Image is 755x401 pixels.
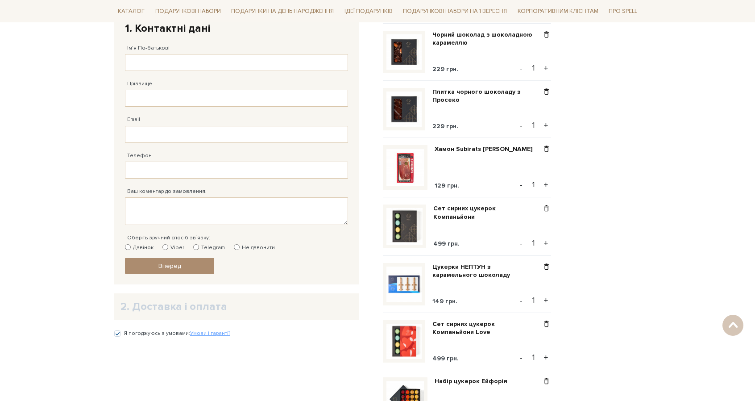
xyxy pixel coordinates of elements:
a: Умови і гарантії [190,330,230,337]
button: - [517,62,526,75]
a: Сет сирних цукерок Компаньйони Love [432,320,542,336]
button: + [541,237,551,250]
label: Ваш коментар до замовлення. [127,188,207,196]
span: 229 грн. [432,122,458,130]
a: Про Spell [605,4,641,18]
span: Вперед [158,262,181,270]
span: 499 грн. [433,240,460,247]
label: Телефон [127,152,152,160]
label: Не дзвонити [234,244,275,252]
img: Сет сирних цукерок Компаньйони [386,208,423,244]
a: Каталог [114,4,148,18]
button: - [517,294,526,307]
button: + [541,62,551,75]
label: Я погоджуюсь з умовами: [124,330,230,338]
span: 129 грн. [435,182,459,189]
a: Ідеї подарунків [341,4,396,18]
input: Не дзвонити [234,244,240,250]
img: Сет сирних цукерок Компаньйони Love [386,324,422,359]
h2: 2. Доставка і оплата [120,300,353,313]
label: Прізвище [127,80,152,88]
button: + [541,294,551,307]
label: Ім'я По-батькові [127,44,170,52]
a: Цукерки НЕПТУН з карамельного шоколаду [432,263,542,279]
span: 149 грн. [432,297,457,305]
a: Чорний шоколад з шоколадною карамеллю [432,31,542,47]
label: Email [127,116,140,124]
h2: 1. Контактні дані [125,21,348,35]
button: + [541,178,551,192]
img: Чорний шоколад з шоколадною карамеллю [386,34,422,70]
a: Сет сирних цукерок Компаньйони [433,205,542,221]
button: - [517,351,526,364]
input: Viber [162,244,168,250]
button: + [541,351,551,364]
label: Оберіть зручний спосіб зв`язку: [127,234,210,242]
input: Дзвінок [125,244,131,250]
span: 499 грн. [432,355,459,362]
button: - [517,237,526,250]
label: Viber [162,244,184,252]
input: Telegram [193,244,199,250]
a: Подарункові набори на 1 Вересня [399,4,510,19]
img: Цукерки НЕПТУН з карамельного шоколаду [386,267,422,302]
a: Набір цукерок Ейфорія [435,377,514,385]
a: Подарунки на День народження [228,4,337,18]
button: + [541,119,551,132]
a: Плитка чорного шоколаду з Просеко [432,88,542,104]
label: Telegram [193,244,225,252]
label: Дзвінок [125,244,153,252]
img: Плитка чорного шоколаду з Просеко [386,92,422,127]
a: Подарункові набори [152,4,224,18]
a: Корпоративним клієнтам [514,4,602,19]
button: - [517,119,526,132]
a: Хамон Subirats [PERSON_NAME] [435,145,539,153]
span: 229 грн. [432,65,458,73]
img: Хамон Subirats Serrano [386,149,424,186]
button: - [517,178,526,192]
